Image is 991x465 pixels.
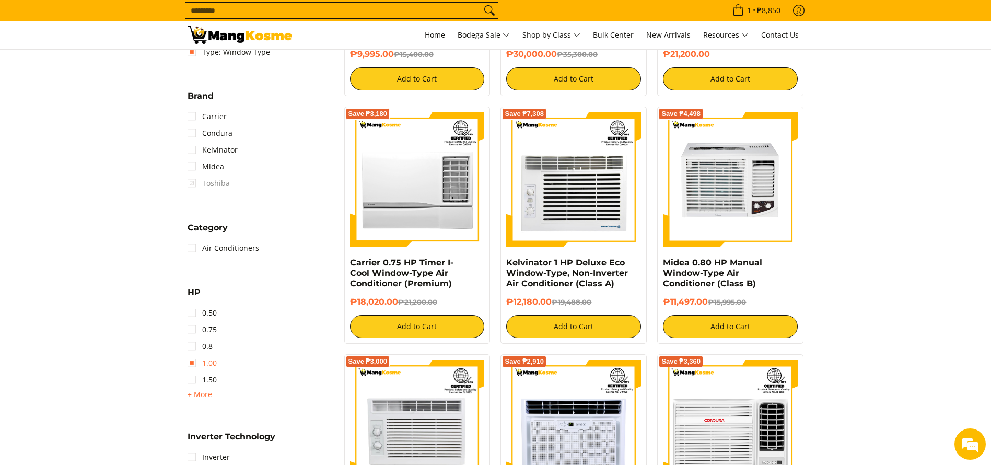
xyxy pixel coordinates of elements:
[663,258,762,288] a: Midea 0.80 HP Manual Window-Type Air Conditioner (Class B)
[661,111,701,117] span: Save ₱4,498
[188,433,275,449] summary: Open
[661,358,701,365] span: Save ₱3,360
[188,44,270,61] a: Type: Window Type
[663,49,798,60] h6: ₱21,200.00
[646,30,691,40] span: New Arrivals
[188,288,201,305] summary: Open
[593,30,634,40] span: Bulk Center
[452,21,515,49] a: Bodega Sale
[506,112,641,247] img: Kelvinator 1 HP Deluxe Eco Window-Type, Non-Inverter Air Conditioner (Class A)
[745,7,753,14] span: 1
[756,21,804,49] a: Contact Us
[641,21,696,49] a: New Arrivals
[350,297,485,307] h6: ₱18,020.00
[348,111,388,117] span: Save ₱3,180
[505,111,544,117] span: Save ₱7,308
[663,112,798,247] img: Midea 0.80 HP Manual Window-Type Air Conditioner (Class B)
[188,240,259,257] a: Air Conditioners
[188,338,213,355] a: 0.8
[188,224,228,240] summary: Open
[350,49,485,60] h6: ₱9,995.00
[188,224,228,232] span: Category
[188,288,201,297] span: HP
[729,5,784,16] span: •
[188,305,217,321] a: 0.50
[506,49,641,60] h6: ₱30,000.00
[708,298,746,306] del: ₱15,995.00
[663,315,798,338] button: Add to Cart
[188,371,217,388] a: 1.50
[663,67,798,90] button: Add to Cart
[505,358,544,365] span: Save ₱2,910
[506,258,628,288] a: Kelvinator 1 HP Deluxe Eco Window-Type, Non-Inverter Air Conditioner (Class A)
[302,21,804,49] nav: Main Menu
[350,112,485,247] img: Carrier 0.75 HP Timer I-Cool Window-Type Air Conditioner (Premium)
[755,7,782,14] span: ₱8,850
[398,298,437,306] del: ₱21,200.00
[188,26,292,44] img: Bodega Sale Aircon l Mang Kosme: Home Appliances Warehouse Sale Window Type
[350,315,485,338] button: Add to Cart
[188,92,214,108] summary: Open
[350,258,453,288] a: Carrier 0.75 HP Timer I-Cool Window-Type Air Conditioner (Premium)
[425,30,445,40] span: Home
[506,315,641,338] button: Add to Cart
[481,3,498,18] button: Search
[188,390,212,399] span: + More
[506,67,641,90] button: Add to Cart
[506,297,641,307] h6: ₱12,180.00
[663,297,798,307] h6: ₱11,497.00
[703,29,749,42] span: Resources
[188,433,275,441] span: Inverter Technology
[188,175,230,192] span: Toshiba
[188,125,232,142] a: Condura
[350,67,485,90] button: Add to Cart
[188,388,212,401] summary: Open
[348,358,388,365] span: Save ₱3,000
[458,29,510,42] span: Bodega Sale
[188,142,238,158] a: Kelvinator
[188,355,217,371] a: 1.00
[188,158,224,175] a: Midea
[188,108,227,125] a: Carrier
[394,50,434,59] del: ₱15,400.00
[522,29,580,42] span: Shop by Class
[557,50,598,59] del: ₱35,300.00
[188,92,214,100] span: Brand
[698,21,754,49] a: Resources
[517,21,586,49] a: Shop by Class
[552,298,591,306] del: ₱19,488.00
[188,321,217,338] a: 0.75
[761,30,799,40] span: Contact Us
[419,21,450,49] a: Home
[588,21,639,49] a: Bulk Center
